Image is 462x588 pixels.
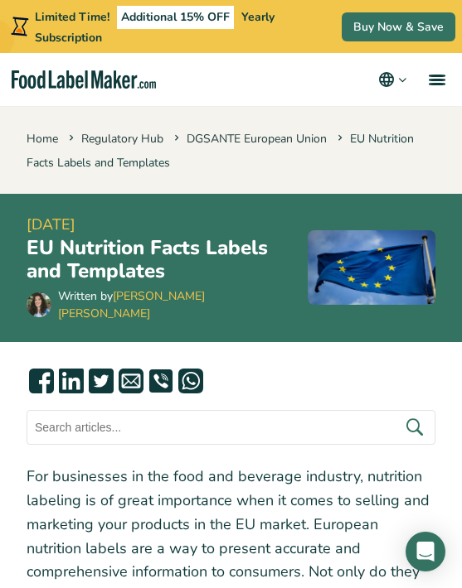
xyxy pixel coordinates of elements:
a: Regulatory Hub [81,131,163,147]
input: Search articles... [27,410,435,445]
span: Yearly Subscription [35,9,275,46]
div: Written by [58,287,281,322]
a: Buy Now & Save [342,12,455,41]
a: Home [27,131,58,147]
span: [DATE] [27,214,281,236]
span: Additional 15% OFF [117,6,234,29]
h1: EU Nutrition Facts Labels and Templates [27,236,281,284]
img: Maria Abi Hanna - Food Label Maker [27,292,51,317]
button: Change language [377,70,409,89]
a: menu [409,53,462,106]
a: Food Label Maker homepage [12,70,156,89]
span: EU Nutrition Facts Labels and Templates [27,131,414,171]
a: DGSANTE European Union [187,131,327,147]
div: Open Intercom Messenger [406,532,445,571]
a: [PERSON_NAME] [PERSON_NAME] [58,288,205,321]
span: Limited Time! [35,9,109,25]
